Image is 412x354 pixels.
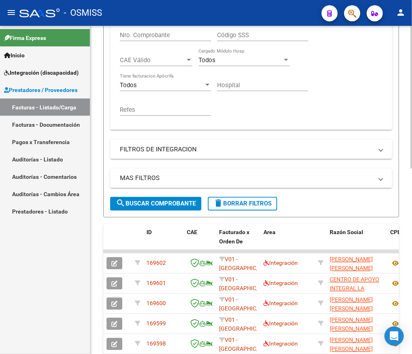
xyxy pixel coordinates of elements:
[330,255,384,272] div: 27221573132
[110,197,201,211] button: Buscar Comprobante
[120,82,137,89] span: Todos
[146,300,166,307] span: 169600
[213,199,223,208] mat-icon: delete
[264,280,298,287] span: Integración
[330,229,363,236] span: Razón Social
[110,140,392,159] mat-expansion-panel-header: FILTROS DE INTEGRACION
[116,199,125,208] mat-icon: search
[330,297,373,312] span: [PERSON_NAME] [PERSON_NAME]
[330,336,384,353] div: 27235676090
[120,57,185,64] span: CAE Válido
[385,327,404,346] div: Open Intercom Messenger
[264,229,276,236] span: Area
[219,229,249,245] span: Facturado x Orden De
[64,4,102,22] span: - OSMISS
[330,337,373,353] span: [PERSON_NAME] [PERSON_NAME]
[330,316,384,333] div: 27235676090
[4,86,77,94] span: Prestadores / Proveedores
[120,174,373,183] mat-panel-title: MAS FILTROS
[264,341,298,347] span: Integración
[146,341,166,347] span: 169598
[216,224,260,260] datatable-header-cell: Facturado x Orden De
[4,34,46,42] span: Firma Express
[330,256,373,272] span: [PERSON_NAME] [PERSON_NAME]
[264,260,298,266] span: Integración
[4,51,25,60] span: Inicio
[264,300,298,307] span: Integración
[260,224,315,260] datatable-header-cell: Area
[146,260,166,266] span: 169602
[213,200,272,207] span: Borrar Filtros
[6,8,16,17] mat-icon: menu
[146,280,166,287] span: 169601
[116,200,196,207] span: Buscar Comprobante
[330,276,379,302] span: CENTRO DE APOYO INTEGRAL LA HUELLA SRL
[110,169,392,188] mat-expansion-panel-header: MAS FILTROS
[326,224,387,260] datatable-header-cell: Razón Social
[146,320,166,327] span: 169599
[396,8,406,17] mat-icon: person
[4,68,79,77] span: Integración (discapacidad)
[330,317,373,333] span: [PERSON_NAME] [PERSON_NAME]
[187,229,197,236] span: CAE
[264,320,298,327] span: Integración
[143,224,184,260] datatable-header-cell: ID
[330,275,384,292] div: 30716231107
[199,57,215,64] span: Todos
[330,295,384,312] div: 27235676090
[184,224,216,260] datatable-header-cell: CAE
[390,229,405,236] span: CPBT
[146,229,152,236] span: ID
[120,145,373,154] mat-panel-title: FILTROS DE INTEGRACION
[208,197,277,211] button: Borrar Filtros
